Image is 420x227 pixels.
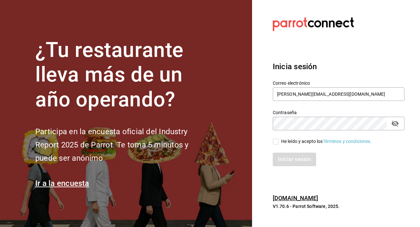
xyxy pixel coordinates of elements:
[35,179,89,188] a: Ir a la encuesta
[390,118,401,129] button: passwordField
[273,61,404,72] h3: Inicia sesión
[273,81,404,85] label: Correo electrónico
[35,125,210,165] h2: Participa en la encuesta oficial del Industry Report 2025 de Parrot. Te toma 5 minutos y puede se...
[281,138,372,145] div: He leído y acepto los
[35,38,210,112] h1: ¿Tu restaurante lleva más de un año operando?
[273,195,318,201] a: [DOMAIN_NAME]
[273,203,404,210] p: V1.70.6 - Parrot Software, 2025.
[323,139,372,144] a: Términos y condiciones.
[273,110,404,114] label: Contraseña
[273,87,404,101] input: Ingresa tu correo electrónico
